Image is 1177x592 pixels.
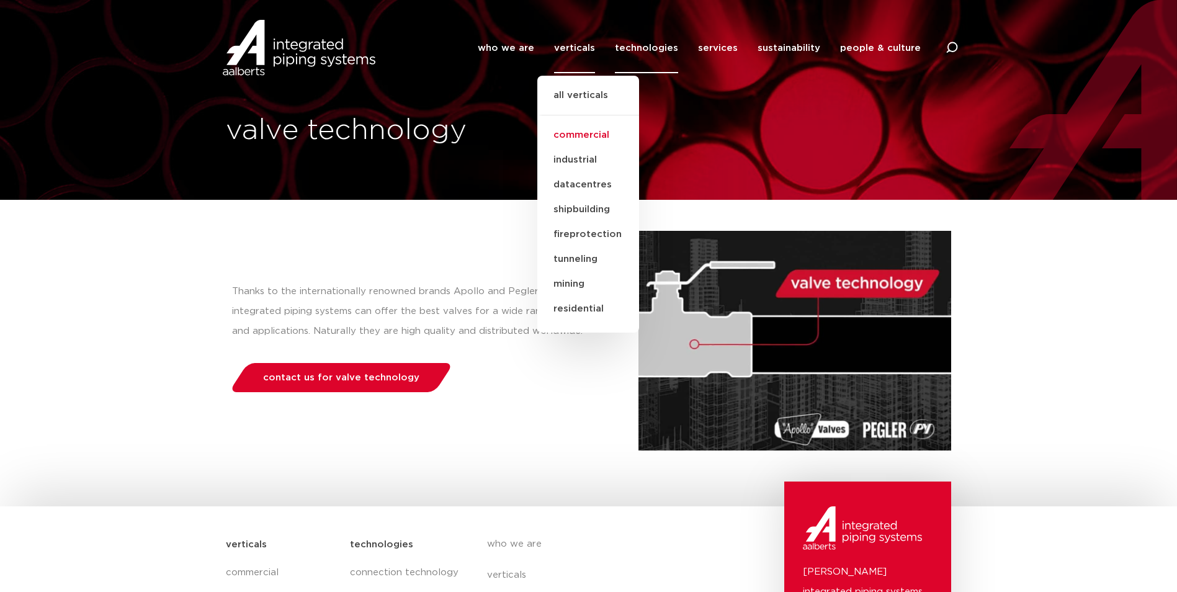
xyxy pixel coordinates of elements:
[537,148,639,173] a: industrial
[758,23,820,73] a: sustainability
[350,557,462,588] a: connection technology
[537,123,639,148] a: commercial
[478,23,534,73] a: who we are
[537,247,639,272] a: tunneling
[478,23,921,73] nav: Menu
[232,282,614,341] p: Thanks to the internationally renowned brands Apollo and Pegler, Aalberts integrated piping syste...
[615,23,678,73] a: technologies
[226,557,338,588] a: commercial
[537,76,639,333] ul: verticals
[228,363,454,392] a: contact us for valve technology
[226,535,267,555] h5: verticals
[537,297,639,321] a: residential
[537,272,639,297] a: mining
[537,88,639,115] a: all verticals
[350,535,413,555] h5: technologies
[487,560,714,591] a: verticals
[537,222,639,247] a: fireprotection
[554,23,595,73] a: verticals
[840,23,921,73] a: people & culture
[537,173,639,197] a: datacentres
[537,197,639,222] a: shipbuilding
[487,529,714,560] a: who we are
[263,373,419,382] span: contact us for valve technology
[226,111,583,151] h1: valve technology
[698,23,738,73] a: services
